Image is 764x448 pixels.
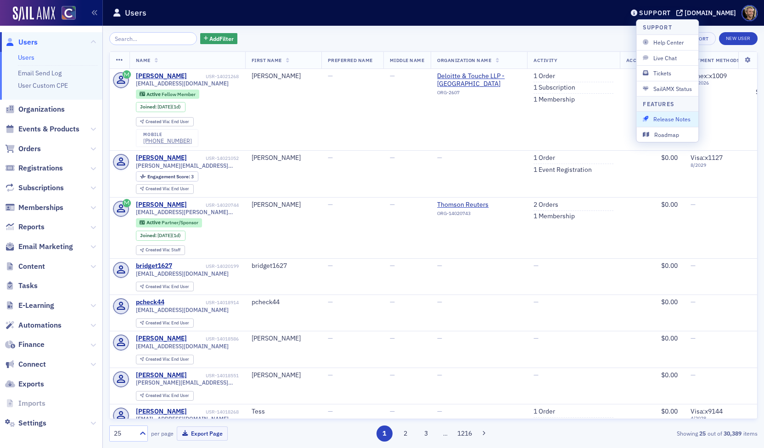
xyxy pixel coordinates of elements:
[62,6,76,20] img: SailAMX
[328,153,333,162] span: —
[722,429,743,437] strong: 30,389
[146,321,189,326] div: End User
[5,144,41,154] a: Orders
[136,318,194,328] div: Created Via: End User
[439,429,452,437] span: …
[5,359,46,369] a: Connect
[5,281,38,291] a: Tasks
[534,154,555,162] a: 1 Order
[140,91,195,97] a: Active Fellow Member
[136,371,187,380] a: [PERSON_NAME]
[390,57,425,63] span: Middle Name
[437,407,442,415] span: —
[146,393,189,398] div: End User
[146,248,180,253] div: Staff
[636,112,698,126] button: Release Notes
[437,334,442,342] span: —
[146,357,189,362] div: End User
[209,34,234,43] span: Add Filter
[18,183,64,193] span: Subscriptions
[114,429,134,438] div: 25
[534,84,575,92] a: 1 Subscription
[534,408,555,416] a: 1 Order
[136,90,200,99] div: Active: Active: Fellow Member
[437,201,521,209] a: Thomson Reuters
[643,38,692,46] span: Help Center
[188,155,239,161] div: USR-14021052
[742,5,758,21] span: Profile
[146,119,171,125] span: Created Via :
[643,54,692,62] span: Live Chat
[643,115,692,123] span: Release Notes
[328,57,373,63] span: Preferred Name
[18,418,46,428] span: Settings
[18,203,63,213] span: Memberships
[18,37,38,47] span: Users
[691,57,740,63] span: Payment Methods
[252,57,282,63] span: First Name
[136,335,187,343] div: [PERSON_NAME]
[376,425,393,442] button: 1
[252,154,315,162] div: [PERSON_NAME]
[18,379,44,389] span: Exports
[146,119,189,125] div: End User
[252,201,315,209] div: [PERSON_NAME]
[252,371,315,380] div: [PERSON_NAME]
[136,184,194,194] div: Created Via: End User
[157,103,172,110] span: [DATE]
[18,281,38,291] span: Tasks
[136,306,229,313] span: [EMAIL_ADDRESS][DOMAIN_NAME]
[328,298,333,306] span: —
[136,379,239,386] span: [PERSON_NAME][EMAIL_ADDRESS][DOMAIN_NAME]
[636,35,698,50] button: Help Center
[691,371,696,379] span: —
[5,104,65,114] a: Organizations
[5,183,64,193] a: Subscriptions
[390,334,395,342] span: —
[136,209,239,215] span: [EMAIL_ADDRESS][PERSON_NAME][DOMAIN_NAME]
[13,6,55,21] img: SailAMX
[5,379,44,389] a: Exports
[136,102,185,112] div: Joined: 2025-09-09 00:00:00
[534,57,557,63] span: Activity
[252,72,315,80] div: [PERSON_NAME]
[418,425,434,442] button: 3
[151,429,174,437] label: per page
[5,163,63,173] a: Registrations
[626,57,670,63] span: Account Credit
[437,210,521,220] div: ORG-14020743
[5,242,73,252] a: Email Marketing
[136,408,187,416] a: [PERSON_NAME]
[534,261,539,270] span: —
[136,218,202,227] div: Active: Active: Partner/Sponsor
[252,262,315,270] div: bridget1627
[548,429,758,437] div: Showing out of items
[636,127,698,142] button: Roadmap
[162,219,198,226] span: Partner/Sponsor
[143,137,192,144] div: [PHONE_NUMBER]
[437,261,442,270] span: —
[691,200,696,209] span: —
[534,201,558,209] a: 2 Orders
[143,132,192,137] div: mobile
[636,81,698,96] button: SailAMX Status
[188,74,239,79] div: USR-14021268
[146,247,171,253] span: Created Via :
[534,371,539,379] span: —
[136,72,187,80] div: [PERSON_NAME]
[18,81,68,90] a: User Custom CPE
[534,72,555,80] a: 1 Order
[136,57,151,63] span: Name
[136,117,194,127] div: Created Via: End User
[146,219,162,226] span: Active
[685,9,736,17] div: [DOMAIN_NAME]
[534,96,575,104] a: 1 Membership
[18,104,65,114] span: Organizations
[146,187,189,192] div: End User
[188,373,239,379] div: USR-14018551
[147,173,191,180] span: Engagement Score :
[109,32,197,45] input: Search…
[18,53,34,62] a: Users
[252,335,315,343] div: [PERSON_NAME]
[5,398,45,408] a: Imports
